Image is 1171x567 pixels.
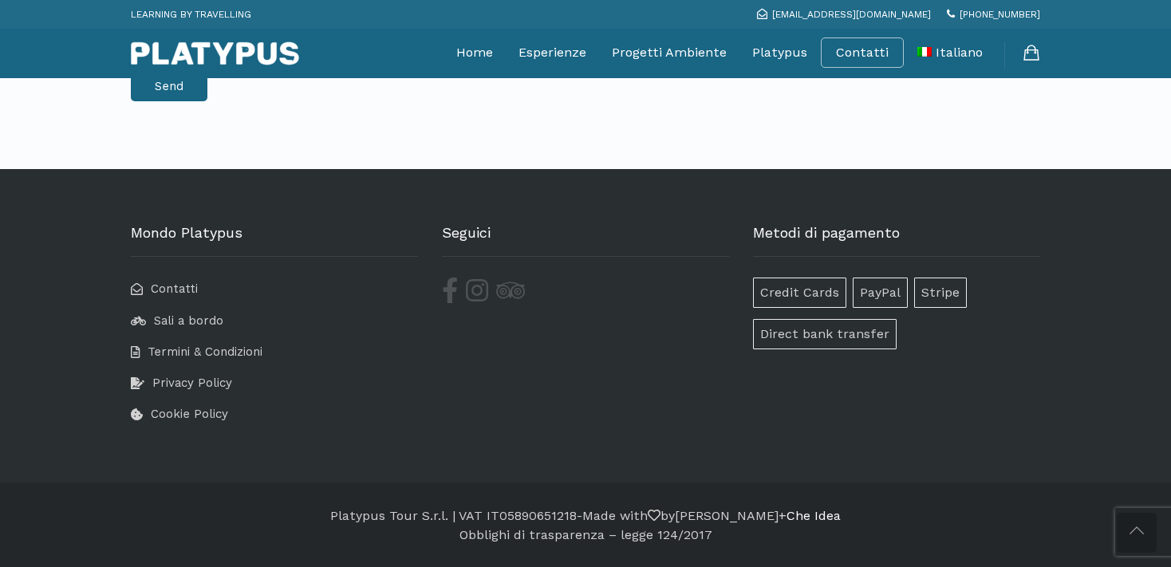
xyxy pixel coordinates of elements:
[936,45,983,60] span: Italiano
[131,4,251,25] p: LEARNING BY TRAVELLING
[947,9,1040,20] a: [PHONE_NUMBER]
[148,345,262,359] span: Termini & Condizioni
[152,376,232,390] span: Privacy Policy
[960,9,1040,20] span: [PHONE_NUMBER]
[131,41,299,65] img: Platypus
[131,313,223,328] a: Sali a bordo
[753,319,897,349] span: Direct bank transfer
[456,33,493,73] a: Home
[518,33,586,73] a: Esperienze
[131,506,1040,545] p: -
[131,225,418,258] h3: Mondo Platypus
[753,278,846,308] span: Credit Cards
[330,508,577,523] span: Platypus Tour S.r.l. | VAT IT05890651218
[151,407,228,421] span: Cookie Policy
[836,45,889,61] a: Contatti
[131,407,228,421] a: Cookie Policy
[914,278,967,308] span: Stripe
[612,33,727,73] a: Progetti Ambiente
[675,508,779,523] a: [PERSON_NAME]
[459,527,712,542] a: Obblighi di trasparenza – legge 124/2017
[154,313,223,328] span: Sali a bordo
[131,282,198,296] a: Contatti
[787,508,841,523] a: Che Idea
[442,225,729,258] h3: Seguici
[757,9,931,20] a: [EMAIL_ADDRESS][DOMAIN_NAME]
[151,282,198,296] span: Contatti
[853,278,908,308] span: PayPal
[131,345,262,359] a: Termini & Condizioni
[131,376,232,390] a: Privacy Policy
[917,33,983,73] a: Italiano
[753,225,1040,258] h3: Metodi di pagamento
[772,9,931,20] span: [EMAIL_ADDRESS][DOMAIN_NAME]
[752,33,807,73] a: Platypus
[459,508,842,542] span: Made with by +
[131,71,207,101] input: Send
